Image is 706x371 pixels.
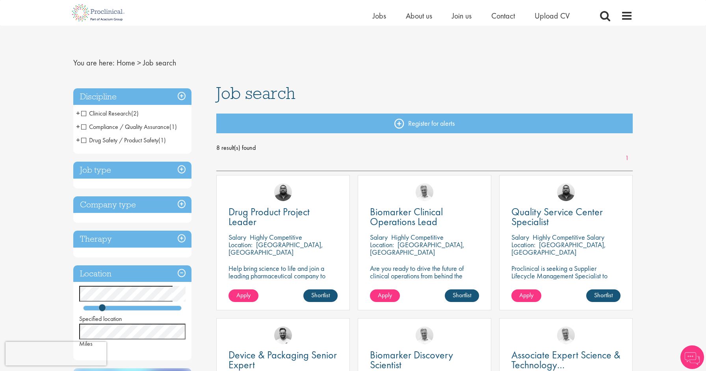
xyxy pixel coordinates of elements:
span: Location: [511,240,535,249]
span: Clinical Research [81,109,131,117]
p: Help bring science to life and join a leading pharmaceutical company to play a key role in delive... [229,265,338,302]
a: Drug Product Project Leader [229,207,338,227]
span: Salary [229,233,246,242]
img: Chatbot [680,345,704,369]
span: Job search [216,82,295,104]
span: Apply [236,291,251,299]
a: Apply [370,289,400,302]
img: Ashley Bennett [274,183,292,201]
span: Quality Service Center Specialist [511,205,603,228]
span: Apply [378,291,392,299]
span: Job search [143,58,176,68]
span: Biomarker Clinical Operations Lead [370,205,443,228]
img: Emile De Beer [274,326,292,344]
a: Device & Packaging Senior Expert [229,350,338,370]
img: Joshua Bye [416,183,433,201]
h3: Location [73,265,191,282]
a: Shortlist [586,289,621,302]
span: Compliance / Quality Assurance [81,123,177,131]
a: Register for alerts [216,114,633,133]
p: Highly Competitive [250,233,302,242]
span: Compliance / Quality Assurance [81,123,169,131]
a: Apply [229,289,258,302]
h3: Therapy [73,231,191,248]
span: Drug Safety / Product Safety [81,136,166,144]
span: 8 result(s) found [216,142,633,154]
a: Contact [491,11,515,21]
span: Specified location [79,315,122,323]
p: Are you ready to drive the future of clinical operations from behind the scenes? Looking to be in... [370,265,479,302]
a: Apply [511,289,541,302]
span: > [137,58,141,68]
span: Drug Safety / Product Safety [81,136,158,144]
a: Biomarker Clinical Operations Lead [370,207,479,227]
span: You are here: [73,58,115,68]
span: + [76,121,80,132]
span: Location: [370,240,394,249]
span: Miles [79,339,93,348]
a: Shortlist [303,289,338,302]
span: Location: [229,240,253,249]
p: Highly Competitive [391,233,444,242]
p: [GEOGRAPHIC_DATA], [GEOGRAPHIC_DATA] [511,240,606,257]
span: + [76,107,80,119]
a: Upload CV [535,11,570,21]
p: [GEOGRAPHIC_DATA], [GEOGRAPHIC_DATA] [370,240,464,257]
span: Clinical Research [81,109,139,117]
span: Salary [370,233,388,242]
a: 1 [621,154,633,163]
a: Associate Expert Science & Technology ([MEDICAL_DATA]) [511,350,621,370]
a: Jobs [373,11,386,21]
img: Joshua Bye [557,326,575,344]
h3: Job type [73,162,191,179]
h3: Company type [73,196,191,213]
span: Apply [519,291,533,299]
p: [GEOGRAPHIC_DATA], [GEOGRAPHIC_DATA] [229,240,323,257]
span: (1) [169,123,177,131]
iframe: reCAPTCHA [6,342,106,365]
p: Proclinical is seeking a Supplier Lifecycle Management Specialist to support global vendor change... [511,265,621,302]
span: + [76,134,80,146]
a: Shortlist [445,289,479,302]
a: Biomarker Discovery Scientist [370,350,479,370]
a: Join us [452,11,472,21]
h3: Discipline [73,88,191,105]
a: Quality Service Center Specialist [511,207,621,227]
img: Joshua Bye [416,326,433,344]
p: Highly Competitive Salary [533,233,604,242]
a: breadcrumb link [117,58,135,68]
span: Salary [511,233,529,242]
img: Ashley Bennett [557,183,575,201]
span: (2) [131,109,139,117]
span: (1) [158,136,166,144]
span: Drug Product Project Leader [229,205,310,228]
a: About us [406,11,432,21]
